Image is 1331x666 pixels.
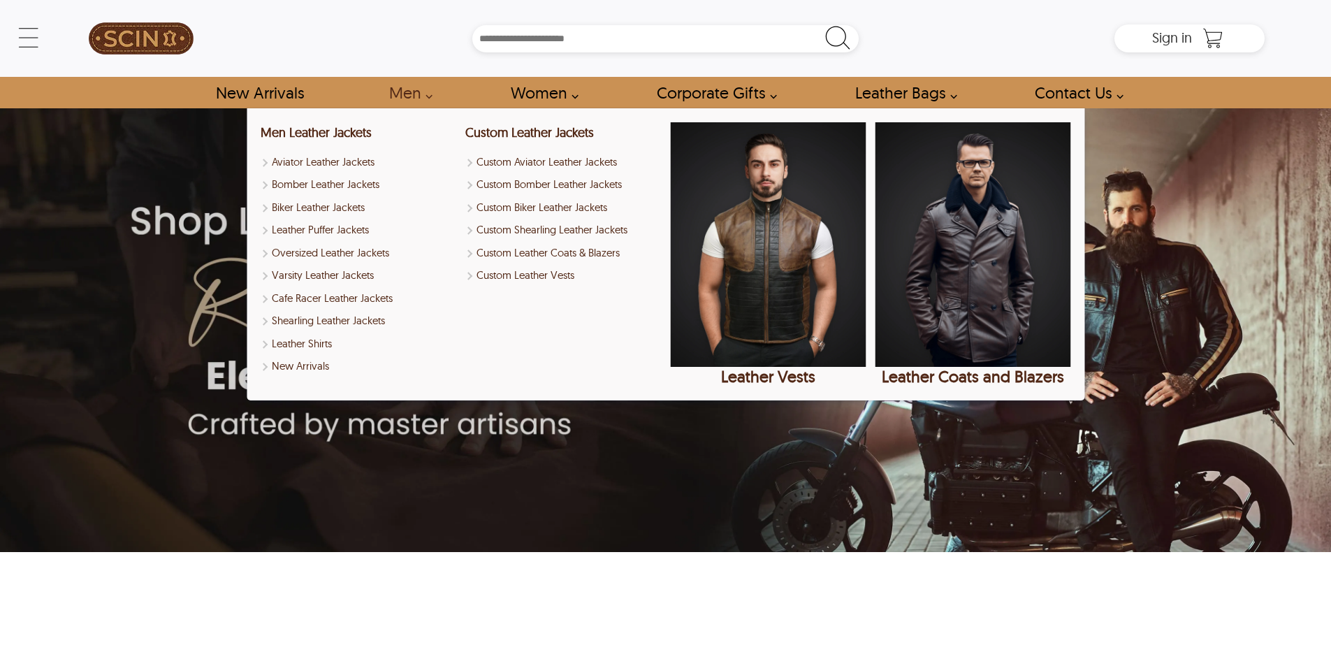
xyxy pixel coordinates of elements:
a: Sign in [1152,34,1192,45]
img: Leather Coats and Blazers [875,122,1070,367]
a: Shop Leather Puffer Jackets [261,222,456,238]
a: Custom Aviator Leather Jackets [465,154,661,171]
a: Custom Leather Jackets [465,124,594,140]
a: Shop Custom Leather Vests [465,268,661,284]
img: SCIN [89,7,194,70]
div: Leather Coats and Blazers [875,367,1070,386]
a: Shop Leather Shirts [261,336,456,352]
a: Shop Men Bomber Leather Jackets [261,177,456,193]
a: Shop Men Biker Leather Jackets [261,200,456,216]
a: Leather Coats and Blazers [875,122,1070,386]
a: Shopping Cart [1199,28,1227,49]
a: Shop Varsity Leather Jackets [261,268,456,284]
a: Shop New Arrivals [261,359,456,375]
a: Shop Leather Bags [839,77,965,108]
a: Shop New Arrivals [200,77,319,108]
span: Sign in [1152,29,1192,46]
a: Shop Men Cafe Racer Leather Jackets [261,291,456,307]
a: Shop Men Shearling Leather Jackets [261,313,456,329]
img: Leather Vests [670,122,866,367]
a: Shop Custom Leather Coats & Blazers [465,245,661,261]
a: Shop Men Leather Jackets [261,124,372,140]
a: contact-us [1019,77,1131,108]
a: Shop Women Leather Jackets [495,77,586,108]
a: Shop Oversized Leather Jackets [261,245,456,261]
a: Shop Custom Shearling Leather Jackets [465,222,661,238]
a: SCIN [66,7,216,70]
a: shop men's leather jackets [373,77,440,108]
a: Shop Men Aviator Leather Jackets [261,154,456,171]
a: Shop Leather Corporate Gifts [641,77,785,108]
a: Shop Custom Bomber Leather Jackets [465,177,661,193]
div: Leather Vests [670,367,866,386]
a: Leather Vests [670,122,866,386]
a: Shop Custom Biker Leather Jackets [465,200,661,216]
